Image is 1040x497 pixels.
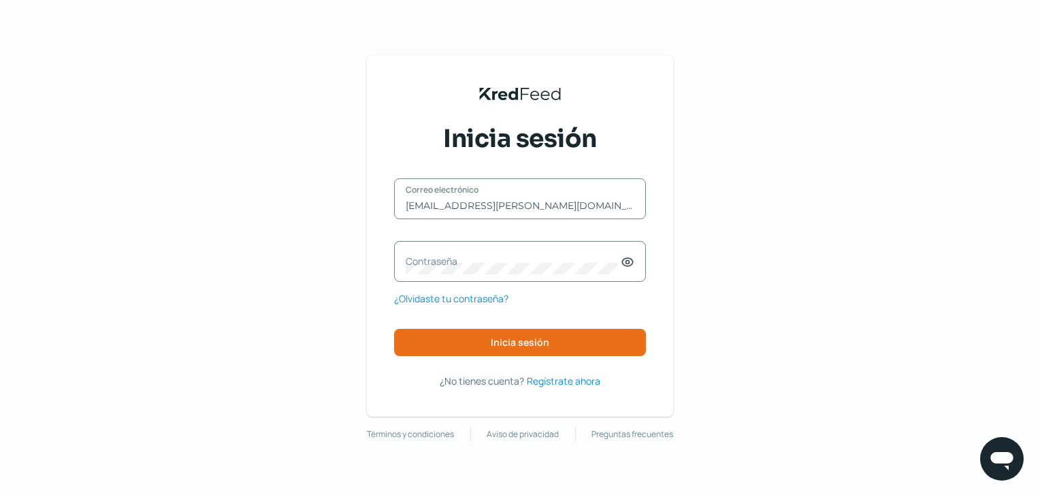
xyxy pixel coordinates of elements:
label: Correo electrónico [406,184,621,195]
a: Términos y condiciones [367,427,454,442]
span: ¿No tienes cuenta? [440,374,524,387]
span: Inicia sesión [491,338,549,347]
img: chatIcon [988,445,1015,472]
label: Contraseña [406,255,621,268]
a: ¿Olvidaste tu contraseña? [394,290,508,307]
a: Aviso de privacidad [487,427,559,442]
a: Preguntas frecuentes [591,427,673,442]
span: Inicia sesión [443,122,597,156]
a: Regístrate ahora [527,372,600,389]
button: Inicia sesión [394,329,646,356]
